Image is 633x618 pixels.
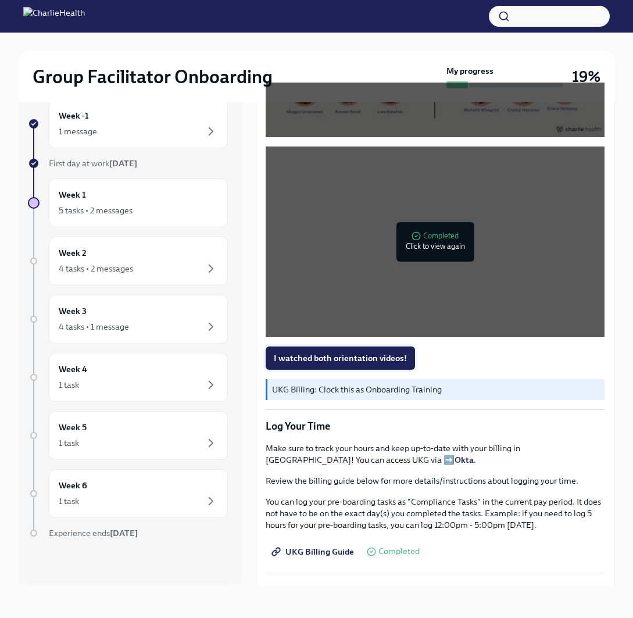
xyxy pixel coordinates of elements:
div: 1 task [59,437,79,449]
p: Log Your Time [266,419,605,433]
a: Okta [455,455,474,465]
span: Completed [378,547,420,556]
span: First day at work [49,158,137,169]
h6: Week 4 [59,363,87,376]
h6: Week 2 [59,247,87,259]
p: Make sure to track your hours and keep up-to-date with your billing in [GEOGRAPHIC_DATA]! You can... [266,442,605,466]
h3: 19% [572,66,600,87]
a: Week 51 task [28,411,228,460]
h6: Week -1 [59,109,89,122]
a: Week 34 tasks • 1 message [28,295,228,344]
iframe: Compliance Orientation IC/PTE [266,147,605,337]
div: 1 message [59,126,97,137]
span: I watched both orientation videos! [274,352,407,364]
h6: Week 5 [59,421,87,434]
a: Week -11 message [28,99,228,148]
p: UKG Billing: Clock this as Onboarding Training [272,384,600,395]
p: You can log your pre-boarding tasks as "Compliance Tasks" in the current pay period. It does not ... [266,496,605,531]
div: 5 tasks • 2 messages [59,205,133,216]
a: UKG Billing Guide [266,540,362,563]
h6: Week 6 [59,479,87,492]
strong: [DATE] [110,528,138,538]
div: 1 task [59,379,79,391]
h6: Week 3 [59,305,87,317]
h6: Week 1 [59,188,86,201]
strong: [DATE] [109,158,137,169]
h2: Group Facilitator Onboarding [33,65,273,88]
button: I watched both orientation videos! [266,346,415,370]
a: First day at work[DATE] [28,158,228,169]
p: Complete Your First Three Relias Trainings [266,583,605,596]
div: 4 tasks • 2 messages [59,263,133,274]
div: 4 tasks • 1 message [59,321,129,333]
a: Week 15 tasks • 2 messages [28,178,228,227]
a: Week 41 task [28,353,228,402]
a: Week 24 tasks • 2 messages [28,237,228,285]
span: Experience ends [49,528,138,538]
a: Week 61 task [28,469,228,518]
span: UKG Billing Guide [274,546,354,558]
p: Review the billing guide below for more details/instructions about logging your time. [266,475,605,487]
img: CharlieHealth [23,7,85,26]
strong: My progress [446,65,493,77]
div: 1 task [59,495,79,507]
